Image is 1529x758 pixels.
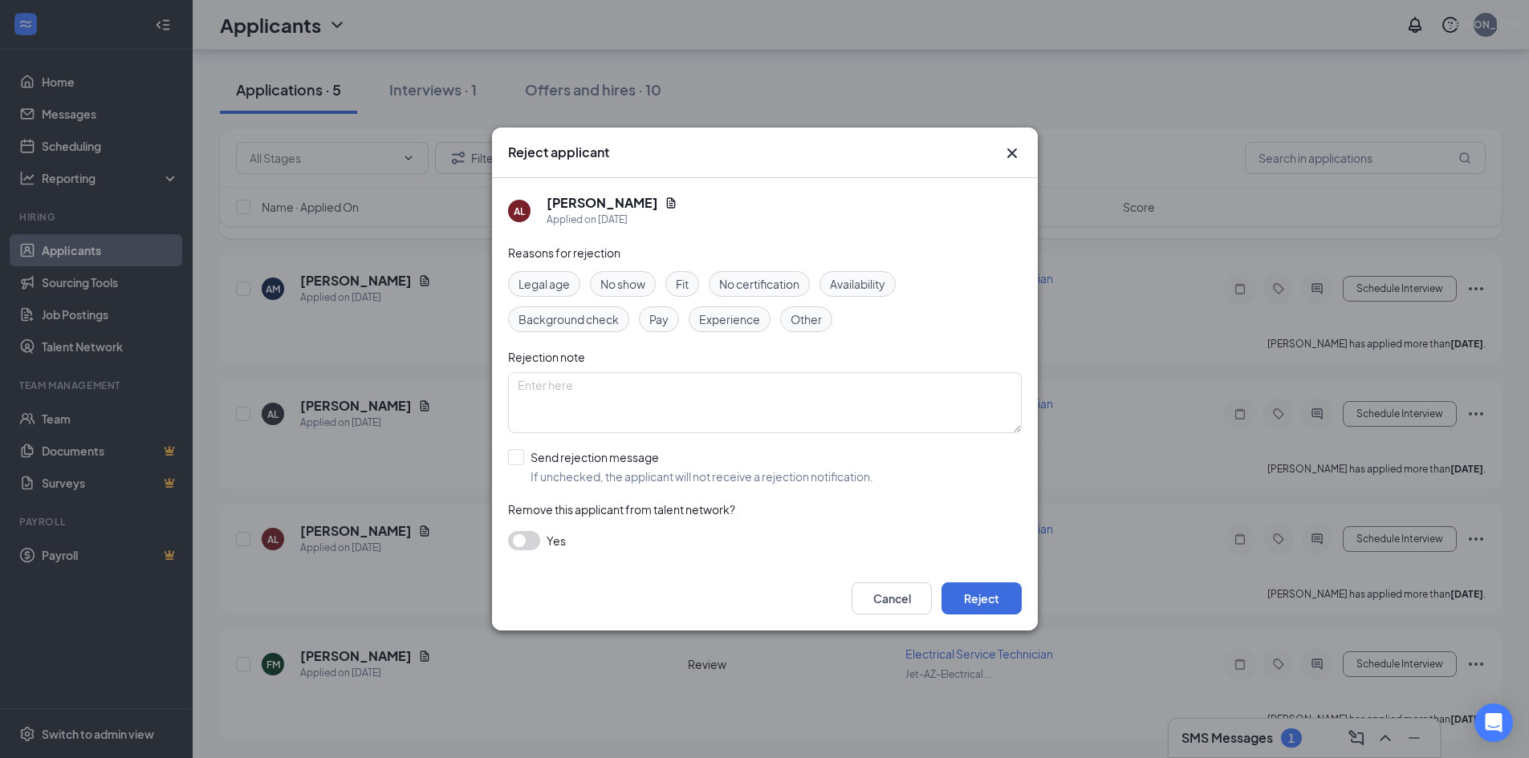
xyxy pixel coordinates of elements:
[852,582,932,614] button: Cancel
[600,275,645,293] span: No show
[508,502,735,517] span: Remove this applicant from talent network?
[508,245,620,260] span: Reasons for rejection
[508,144,609,161] h3: Reject applicant
[699,310,760,328] span: Experience
[941,582,1022,614] button: Reject
[719,275,799,293] span: No certification
[665,197,677,209] svg: Document
[514,205,525,218] div: AL
[518,275,570,293] span: Legal age
[508,350,585,364] span: Rejection note
[547,531,566,550] span: Yes
[547,212,677,228] div: Applied on [DATE]
[649,310,669,328] span: Pay
[791,310,822,328] span: Other
[1474,703,1513,742] div: Open Intercom Messenger
[1002,144,1022,163] button: Close
[830,275,885,293] span: Availability
[676,275,689,293] span: Fit
[1002,144,1022,163] svg: Cross
[547,194,658,212] h5: [PERSON_NAME]
[518,310,619,328] span: Background check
